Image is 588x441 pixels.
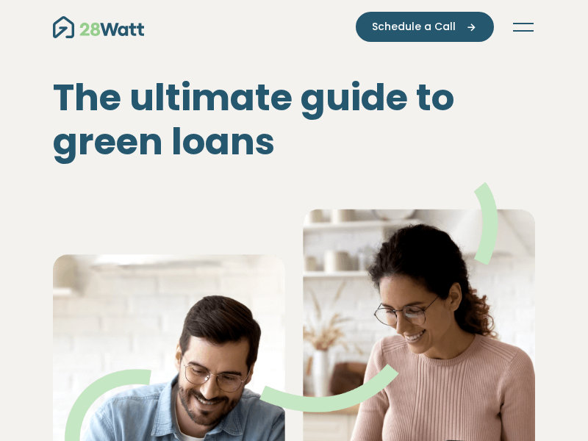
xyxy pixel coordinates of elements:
[372,19,456,35] span: Schedule a Call
[53,16,144,38] img: 28Watt
[512,20,535,35] button: Toggle navigation
[53,12,535,42] nav: Main navigation
[53,76,535,164] h1: The ultimate guide to green loans
[356,12,494,42] button: Schedule a Call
